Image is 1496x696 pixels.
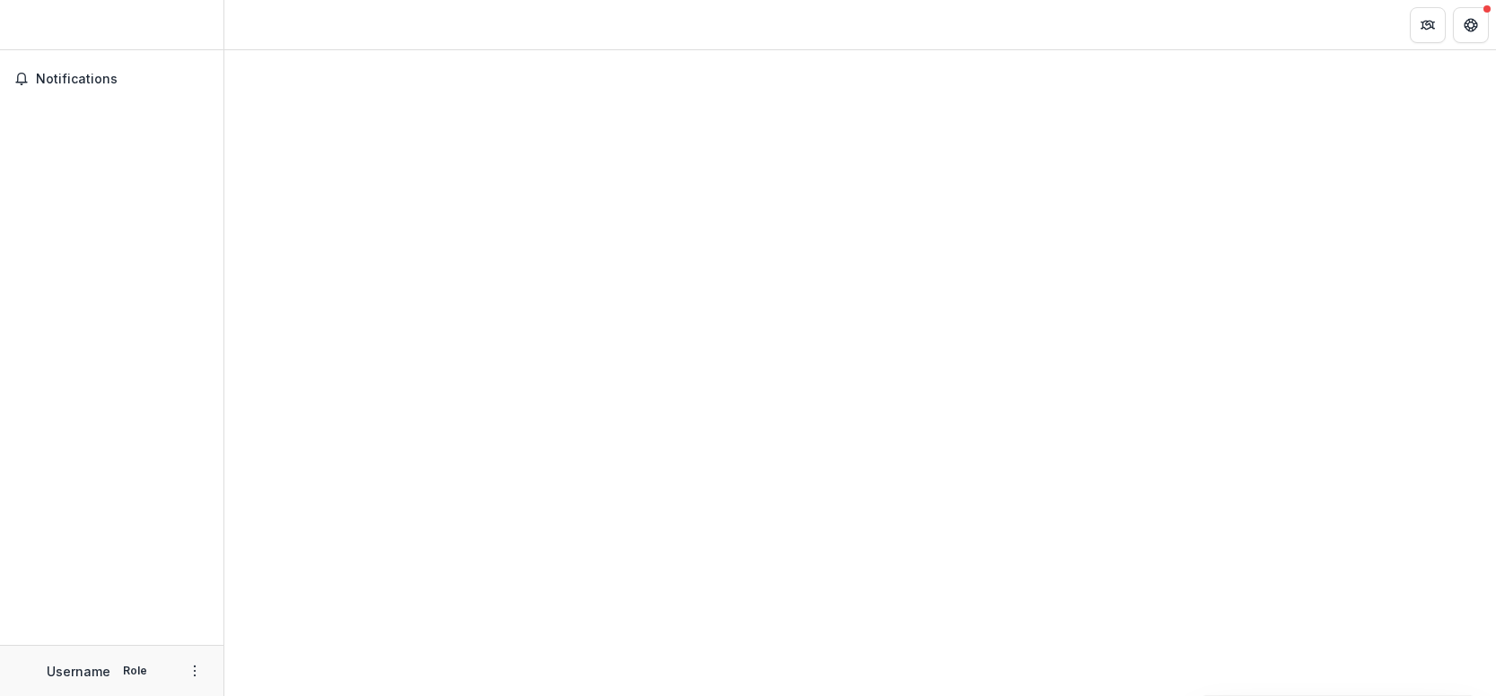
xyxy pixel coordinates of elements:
[7,65,216,93] button: Notifications
[36,72,209,87] span: Notifications
[184,660,206,682] button: More
[1453,7,1489,43] button: Get Help
[118,663,153,679] p: Role
[1410,7,1446,43] button: Partners
[47,662,110,681] p: Username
